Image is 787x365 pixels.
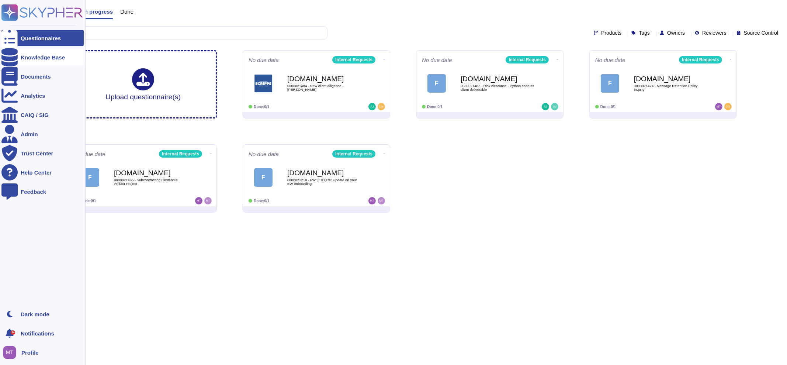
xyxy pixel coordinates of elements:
[254,105,269,109] span: Done: 0/1
[1,30,84,46] a: Questionnaires
[21,189,46,194] div: Feedback
[114,178,188,185] span: 0000021465 - Subcontracting Centennial Artifact Project
[75,151,105,157] span: No due date
[461,84,534,91] span: 0000021483 - Risk clearance - Python code as client deliverable
[21,55,65,60] div: Knowledge Base
[595,57,625,63] span: No due date
[601,74,619,93] div: F
[11,330,15,335] div: 9+
[601,30,621,35] span: Products
[21,350,39,355] span: Profile
[1,87,84,104] a: Analytics
[120,9,134,14] span: Done
[679,56,722,63] div: Internal Requests
[667,30,685,35] span: Owners
[427,74,446,93] div: F
[634,75,708,82] b: [DOMAIN_NAME]
[21,35,61,41] div: Questionnaires
[21,170,52,175] div: Help Center
[195,197,202,204] img: user
[551,103,558,110] img: user
[159,150,202,158] div: Internal Requests
[83,9,113,14] span: In progress
[287,75,361,82] b: [DOMAIN_NAME]
[378,103,385,110] img: user
[287,169,361,176] b: [DOMAIN_NAME]
[427,105,443,109] span: Done: 0/1
[1,126,84,142] a: Admin
[254,199,269,203] span: Done: 0/1
[21,331,54,336] span: Notifications
[639,30,650,35] span: Tags
[21,74,51,79] div: Documents
[506,56,549,63] div: Internal Requests
[744,30,778,35] span: Source Control
[332,150,375,158] div: Internal Requests
[378,197,385,204] img: user
[368,103,376,110] img: user
[29,27,327,39] input: Search by keywords
[287,178,361,185] span: 0000021218 - FW: [EXT]Re: Update on your EW onboarding
[542,103,549,110] img: user
[21,93,45,99] div: Analytics
[114,169,188,176] b: [DOMAIN_NAME]
[21,112,49,118] div: CAIQ / SIG
[254,168,273,187] div: F
[21,311,49,317] div: Dark mode
[332,56,375,63] div: Internal Requests
[81,168,99,187] div: F
[1,107,84,123] a: CAIQ / SIG
[1,183,84,200] a: Feedback
[1,344,21,361] button: user
[422,57,452,63] span: No due date
[21,151,53,156] div: Trust Center
[461,75,534,82] b: [DOMAIN_NAME]
[254,74,273,93] img: Logo
[249,151,279,157] span: No due date
[80,199,96,203] span: Done: 0/1
[105,68,181,100] div: Upload questionnaire(s)
[1,49,84,65] a: Knowledge Base
[724,103,732,110] img: user
[1,145,84,161] a: Trust Center
[368,197,376,204] img: user
[1,68,84,85] a: Documents
[702,30,726,35] span: Reviewers
[3,346,16,359] img: user
[204,197,212,204] img: user
[1,164,84,180] a: Help Center
[287,84,361,91] span: 0000021484 - New client diligence - [PERSON_NAME]
[634,84,708,91] span: 0000021474 - Message Retention Policy Inquiry
[600,105,616,109] span: Done: 0/1
[21,131,38,137] div: Admin
[715,103,722,110] img: user
[249,57,279,63] span: No due date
